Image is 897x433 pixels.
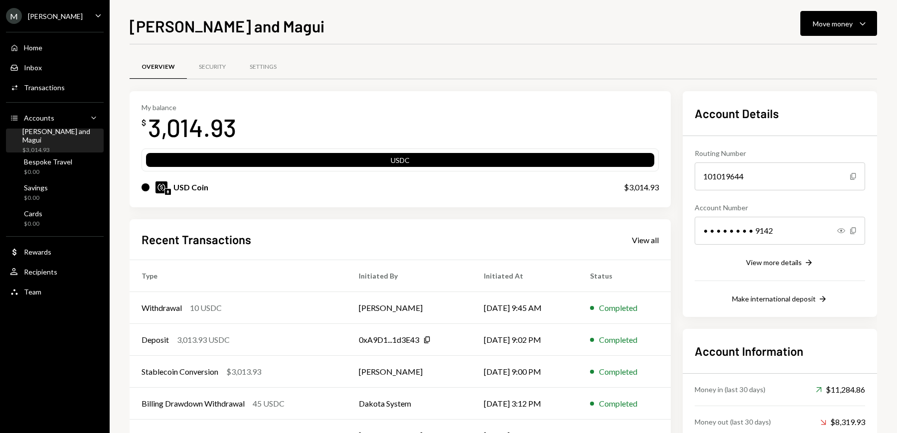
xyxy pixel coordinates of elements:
[24,83,65,92] div: Transactions
[472,292,578,324] td: [DATE] 9:45 AM
[142,63,175,71] div: Overview
[820,416,865,428] div: $8,319.93
[6,263,104,281] a: Recipients
[347,388,472,420] td: Dakota System
[578,260,671,292] th: Status
[599,398,637,410] div: Completed
[813,18,853,29] div: Move money
[148,112,236,143] div: 3,014.93
[130,16,324,36] h1: [PERSON_NAME] and Magui
[732,294,828,305] button: Make international deposit
[6,180,104,204] a: Savings$0.00
[24,168,72,176] div: $0.00
[6,109,104,127] a: Accounts
[28,12,83,20] div: [PERSON_NAME]
[24,268,57,276] div: Recipients
[146,155,654,169] div: USDC
[695,217,865,245] div: • • • • • • • • 9142
[599,302,637,314] div: Completed
[624,181,659,193] div: $3,014.93
[24,183,48,192] div: Savings
[695,148,865,158] div: Routing Number
[632,234,659,245] a: View all
[24,220,42,228] div: $0.00
[24,248,51,256] div: Rewards
[24,157,72,166] div: Bespoke Travel
[6,206,104,230] a: Cards$0.00
[130,260,347,292] th: Type
[359,334,419,346] div: 0xA9D1...1d3E43
[632,235,659,245] div: View all
[24,63,42,72] div: Inbox
[6,58,104,76] a: Inbox
[199,63,226,71] div: Security
[472,260,578,292] th: Initiated At
[6,154,104,178] a: Bespoke Travel$0.00
[6,38,104,56] a: Home
[347,292,472,324] td: [PERSON_NAME]
[22,146,100,154] div: $3,014.93
[142,103,236,112] div: My balance
[187,54,238,80] a: Security
[24,209,42,218] div: Cards
[142,231,251,248] h2: Recent Transactions
[173,181,208,193] div: USD Coin
[238,54,289,80] a: Settings
[732,294,816,303] div: Make international deposit
[142,398,245,410] div: Billing Drawdown Withdrawal
[24,288,41,296] div: Team
[6,8,22,24] div: M
[226,366,261,378] div: $3,013.93
[695,105,865,122] h2: Account Details
[24,194,48,202] div: $0.00
[142,118,146,128] div: $
[695,202,865,213] div: Account Number
[695,343,865,359] h2: Account Information
[6,283,104,300] a: Team
[24,114,54,122] div: Accounts
[24,43,42,52] div: Home
[472,356,578,388] td: [DATE] 9:00 PM
[177,334,230,346] div: 3,013.93 USDC
[472,388,578,420] td: [DATE] 3:12 PM
[253,398,285,410] div: 45 USDC
[142,334,169,346] div: Deposit
[142,366,218,378] div: Stablecoin Conversion
[816,384,865,396] div: $11,284.86
[130,54,187,80] a: Overview
[165,189,171,195] img: ethereum-mainnet
[800,11,877,36] button: Move money
[599,366,637,378] div: Completed
[347,260,472,292] th: Initiated By
[472,324,578,356] td: [DATE] 9:02 PM
[695,162,865,190] div: 101019644
[22,127,100,144] div: [PERSON_NAME] and Magui
[695,417,771,427] div: Money out (last 30 days)
[190,302,222,314] div: 10 USDC
[695,384,765,395] div: Money in (last 30 days)
[142,302,182,314] div: Withdrawal
[746,258,802,267] div: View more details
[6,129,104,152] a: [PERSON_NAME] and Magui$3,014.93
[250,63,277,71] div: Settings
[599,334,637,346] div: Completed
[746,258,814,269] button: View more details
[6,243,104,261] a: Rewards
[347,356,472,388] td: [PERSON_NAME]
[6,78,104,96] a: Transactions
[155,181,167,193] img: USDC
